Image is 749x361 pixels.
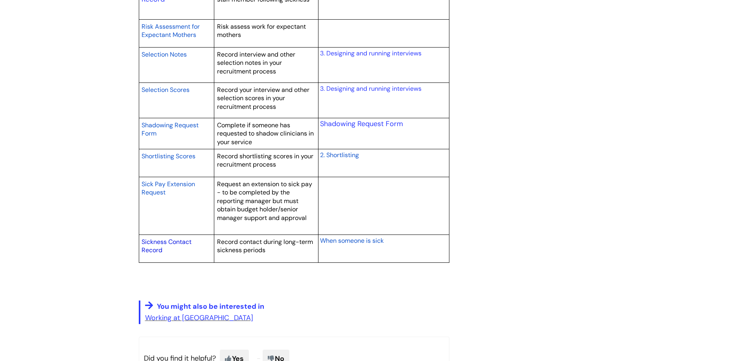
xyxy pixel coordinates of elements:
span: Risk assess work for expectant mothers [217,22,306,39]
a: 2. Shortlisting [320,150,359,159]
a: Working at [GEOGRAPHIC_DATA] [145,313,253,323]
a: Sickness Contact Record [142,238,191,255]
span: Request an extension to sick pay - to be completed by the reporting manager but must obtain budge... [217,180,312,222]
span: You might also be interested in [157,302,264,311]
a: When someone is sick [320,236,384,245]
span: Record shortlisting scores in your recruitment process [217,152,313,169]
a: 3. Designing and running interviews [320,49,421,57]
a: Shadowing Request Form [142,120,199,138]
span: When someone is sick [320,236,384,245]
span: Complete if someone has requested to shadow clinicians in your service [217,121,314,146]
span: Shadowing Request Form [142,121,199,138]
a: Shortlisting Scores [142,151,195,161]
span: Shortlisting Scores [142,152,195,160]
span: Record contact during long-term sickness periods [217,238,313,255]
span: Record interview and other selection notes in your recruitment process [217,50,295,75]
span: Sick Pay Extension Request [142,180,195,197]
a: Shadowing Request Form [320,119,403,128]
a: Selection Scores [142,85,190,94]
span: 2. Shortlisting [320,151,359,159]
a: Risk Assessment for Expectant Mothers [142,22,200,40]
span: Risk Assessment for Expectant Mothers [142,22,200,39]
a: 3. Designing and running interviews [320,84,421,93]
a: Sick Pay Extension Request [142,179,195,197]
span: Selection Scores [142,86,190,94]
a: Selection Notes [142,49,187,59]
span: Record your interview and other selection scores in your recruitment process [217,86,309,111]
